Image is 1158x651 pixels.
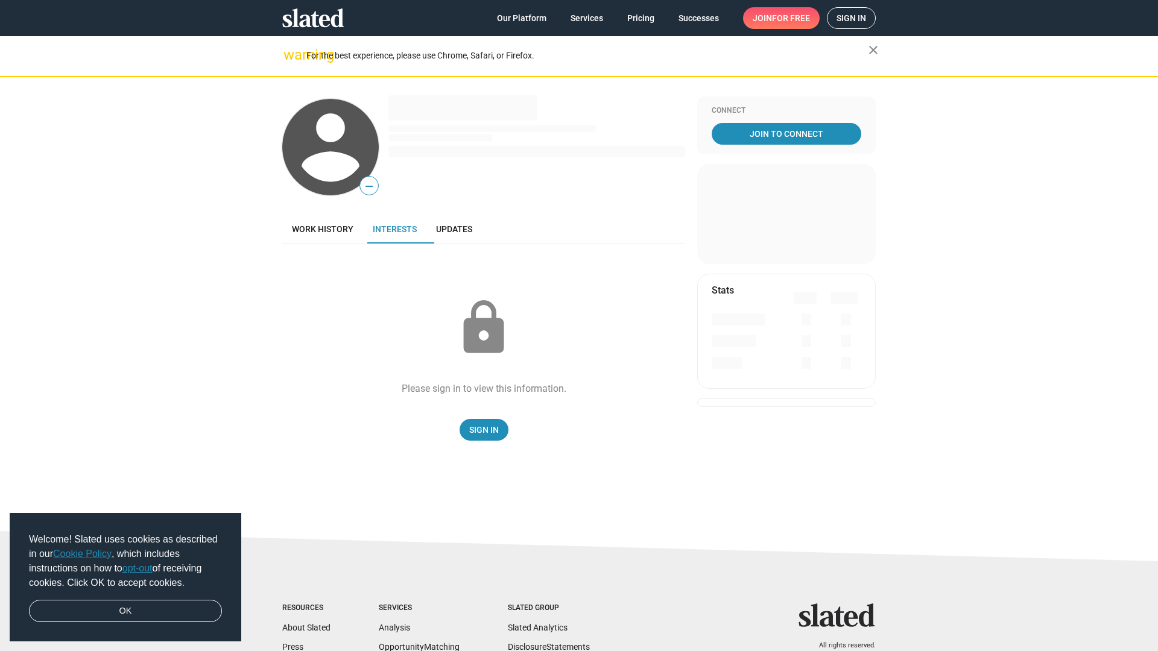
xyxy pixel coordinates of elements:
span: Sign In [469,419,499,441]
a: Successes [669,7,729,29]
div: Slated Group [508,603,590,613]
span: — [360,178,378,194]
div: Resources [282,603,331,613]
mat-icon: lock [454,298,514,358]
span: Services [571,7,603,29]
span: Work history [292,224,353,234]
a: opt-out [122,563,153,573]
a: Analysis [379,623,410,632]
a: Cookie Policy [53,549,112,559]
div: Please sign in to view this information. [402,382,566,395]
span: Successes [679,7,719,29]
a: Sign in [827,7,876,29]
span: Join To Connect [714,123,859,145]
a: Our Platform [487,7,556,29]
mat-icon: warning [283,48,298,62]
a: Interests [363,215,426,244]
a: Updates [426,215,482,244]
a: Services [561,7,613,29]
span: Welcome! Slated uses cookies as described in our , which includes instructions on how to of recei... [29,532,222,590]
div: Connect [712,106,861,116]
mat-card-title: Stats [712,284,734,297]
a: Pricing [618,7,664,29]
span: Interests [373,224,417,234]
span: Sign in [837,8,866,28]
span: Updates [436,224,472,234]
mat-icon: close [866,43,881,57]
div: For the best experience, please use Chrome, Safari, or Firefox. [306,48,868,64]
a: Join To Connect [712,123,861,145]
span: Join [753,7,810,29]
a: Sign In [460,419,508,441]
span: for free [772,7,810,29]
span: Our Platform [497,7,546,29]
span: Pricing [627,7,654,29]
a: dismiss cookie message [29,600,222,623]
a: Slated Analytics [508,623,568,632]
div: Services [379,603,460,613]
a: Joinfor free [743,7,820,29]
a: About Slated [282,623,331,632]
div: cookieconsent [10,513,241,642]
a: Work history [282,215,363,244]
